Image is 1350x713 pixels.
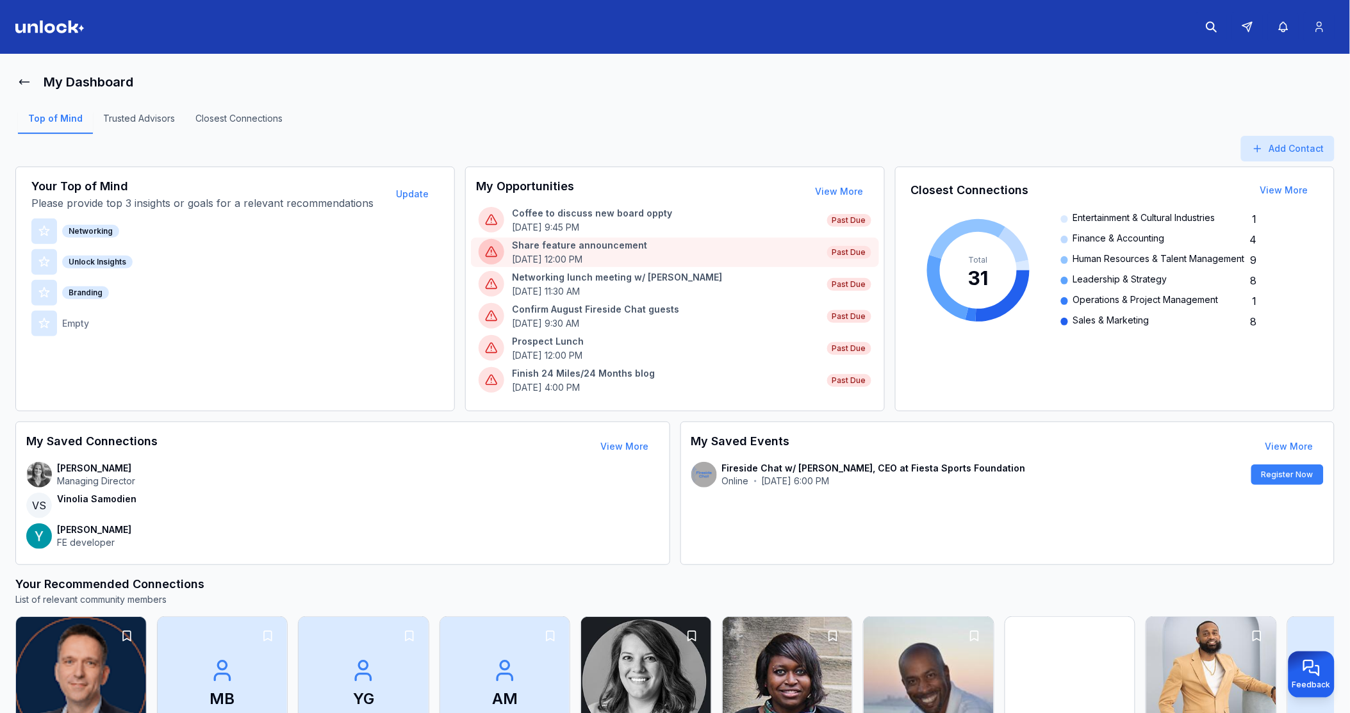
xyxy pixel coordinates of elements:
[512,367,819,380] p: Finish 24 Miles/24 Months blog
[57,523,131,536] p: [PERSON_NAME]
[1253,211,1257,227] span: 1
[26,462,52,488] img: contact-avatar
[969,255,988,265] tspan: Total
[1288,652,1335,698] button: Provide feedback
[1073,314,1149,329] span: Sales & Marketing
[1253,293,1257,309] span: 1
[476,177,574,206] h3: My Opportunities
[722,462,1247,475] p: Fireside Chat w/ [PERSON_NAME], CEO at Fiesta Sports Foundation
[31,177,383,195] h3: Your Top of Mind
[827,342,871,355] span: Past Due
[15,593,1335,606] p: List of relevant community members
[57,475,135,488] p: Managing Director
[512,239,819,252] p: Share feature announcement
[512,381,819,394] p: [DATE] 4:00 PM
[1251,314,1257,329] span: 8
[62,256,133,268] div: Unlock Insights
[1073,293,1219,309] span: Operations & Project Management
[722,475,749,488] p: Online
[827,374,871,387] span: Past Due
[15,575,1335,593] h3: Your Recommended Connections
[210,689,235,709] p: MB
[31,195,383,211] p: Please provide top 3 insights or goals for a relevant recommendations
[1073,252,1245,268] span: Human Resources & Talent Management
[1241,136,1335,161] button: Add Contact
[805,179,874,204] button: View More
[512,349,819,362] p: [DATE] 12:00 PM
[827,214,871,227] span: Past Due
[827,278,871,291] span: Past Due
[512,303,819,316] p: Confirm August Fireside Chat guests
[57,493,136,505] p: Vinolia Samodien
[911,181,1029,199] h3: Closest Connections
[62,286,109,299] div: Branding
[512,271,819,284] p: Networking lunch meeting w/ [PERSON_NAME]
[1255,434,1324,459] button: View More
[1073,211,1215,227] span: Entertainment & Cultural Industries
[1251,252,1257,268] span: 9
[26,432,158,461] h3: My Saved Connections
[62,317,89,330] p: Empty
[492,689,518,709] p: AM
[26,493,52,518] span: VS
[1250,177,1319,203] button: View More
[968,266,988,290] tspan: 31
[1250,232,1257,247] span: 4
[762,475,830,488] p: [DATE] 6:00 PM
[62,225,119,238] div: Networking
[18,112,93,134] a: Top of Mind
[1265,441,1313,452] a: View More
[1073,273,1167,288] span: Leadership & Strategy
[827,246,871,259] span: Past Due
[57,462,135,475] p: [PERSON_NAME]
[57,536,131,549] p: FE developer
[512,253,819,266] p: [DATE] 12:00 PM
[1251,273,1257,288] span: 8
[185,112,293,134] a: Closest Connections
[827,310,871,323] span: Past Due
[1073,232,1165,247] span: Finance & Accounting
[512,317,819,330] p: [DATE] 9:30 AM
[44,73,133,91] h1: My Dashboard
[15,20,85,33] img: Logo
[691,462,717,488] img: contact-avatar
[26,523,52,549] img: contact-avatar
[386,181,439,207] button: Update
[1292,680,1331,690] span: Feedback
[93,112,185,134] a: Trusted Advisors
[353,689,374,709] p: YG
[691,432,790,461] h3: My Saved Events
[591,434,659,459] button: View More
[512,221,819,234] p: [DATE] 9:45 PM
[512,335,819,348] p: Prospect Lunch
[1251,464,1324,485] button: Register Now
[512,207,819,220] p: Coffee to discuss new board oppty
[512,285,819,298] p: [DATE] 11:30 AM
